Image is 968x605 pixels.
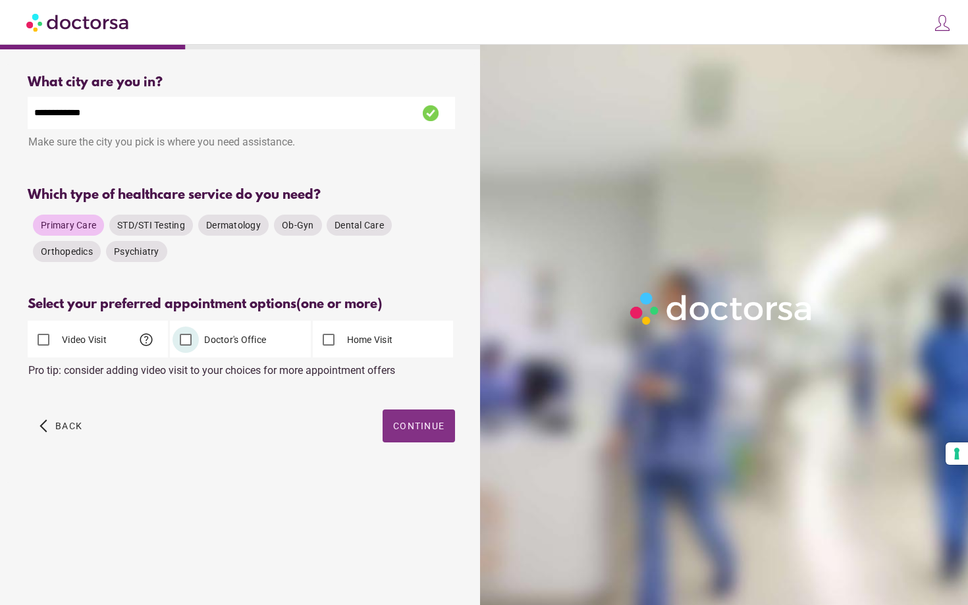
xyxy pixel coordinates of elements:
[34,409,88,442] button: arrow_back_ios Back
[202,333,266,346] label: Doctor's Office
[138,332,154,348] span: help
[335,220,384,230] span: Dental Care
[114,246,159,257] span: Psychiatry
[26,7,130,37] img: Doctorsa.com
[282,220,314,230] span: Ob-Gyn
[28,188,455,203] div: Which type of healthcare service do you need?
[28,129,455,158] div: Make sure the city you pick is where you need assistance.
[383,409,455,442] button: Continue
[59,333,107,346] label: Video Visit
[28,75,455,90] div: What city are you in?
[41,246,93,257] span: Orthopedics
[625,287,819,330] img: Logo-Doctorsa-trans-White-partial-flat.png
[296,297,382,312] span: (one or more)
[28,297,455,312] div: Select your preferred appointment options
[933,14,952,32] img: icons8-customer-100.png
[41,220,96,230] span: Primary Care
[393,421,444,431] span: Continue
[344,333,393,346] label: Home Visit
[55,421,82,431] span: Back
[206,220,261,230] span: Dermatology
[28,357,455,377] div: Pro tip: consider adding video visit to your choices for more appointment offers
[946,442,968,465] button: Your consent preferences for tracking technologies
[117,220,185,230] span: STD/STI Testing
